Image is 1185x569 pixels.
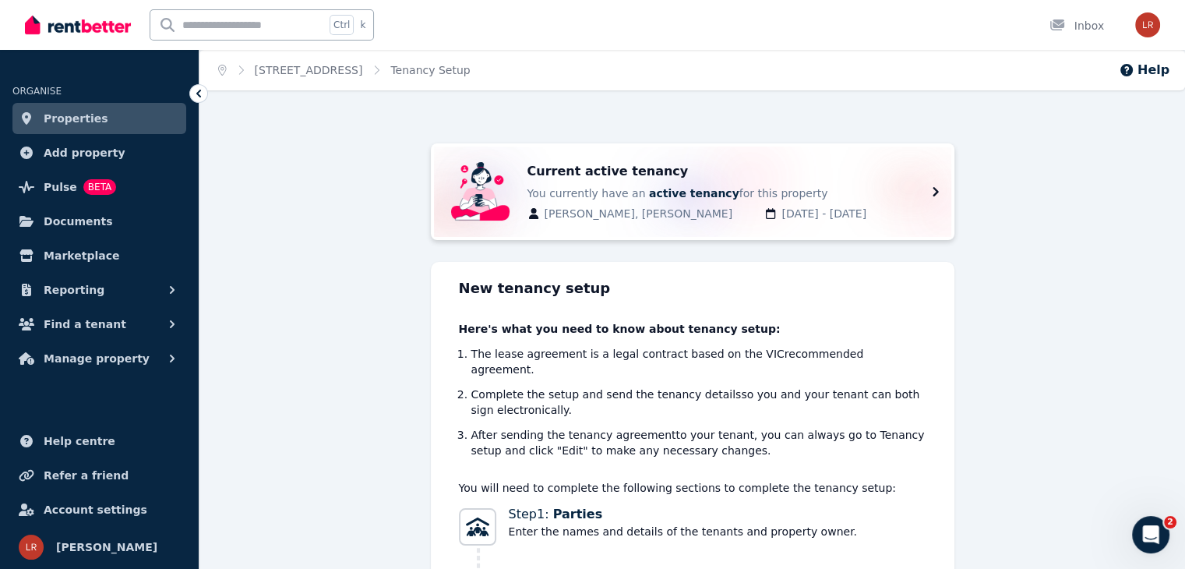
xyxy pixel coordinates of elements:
[545,206,756,221] span: [PERSON_NAME], [PERSON_NAME]
[44,281,104,299] span: Reporting
[44,466,129,485] span: Refer a friend
[44,246,119,265] span: Marketplace
[471,346,926,377] li: The lease agreement is a legal contract based on the VIC recommended agreement.
[12,86,62,97] span: ORGANISE
[199,50,489,90] nav: Breadcrumb
[12,171,186,203] a: PulseBETA
[12,274,186,306] button: Reporting
[527,162,908,181] span: Current active tenancy
[44,500,147,519] span: Account settings
[1164,516,1176,528] span: 2
[471,387,926,418] li: Complete the setup and send the tenancy details so you and your tenant can both sign electronical...
[459,321,926,337] p: Here's what you need to know about tenancy setup:
[390,62,470,78] span: Tenancy Setup
[509,505,857,524] span: Step 1 :
[459,480,926,496] p: You will need to complete the following sections to complete the tenancy setup:
[12,343,186,374] button: Manage property
[25,13,131,37] img: RentBetter
[44,212,113,231] span: Documents
[44,315,126,334] span: Find a tenant
[44,349,150,368] span: Manage property
[471,427,926,458] li: After sending the tenancy agreement to your tenant, you can always go to Tenancy setup and click ...
[255,64,363,76] a: [STREET_ADDRESS]
[44,143,125,162] span: Add property
[12,426,186,457] a: Help centre
[1132,516,1169,553] iframe: Intercom live chat
[450,162,512,221] img: Active RentBetter tenancy background
[1119,61,1169,80] button: Help
[553,507,603,521] span: Parties
[12,460,186,491] a: Refer a friend
[44,178,77,196] span: Pulse
[459,277,926,299] h2: New tenancy setup
[509,524,857,539] span: Enter the names and details of the tenants and property owner.
[527,186,908,201] span: You currently have an for this property
[12,494,186,525] a: Account settings
[12,206,186,237] a: Documents
[12,137,186,168] a: Add property
[44,432,115,451] span: Help centre
[649,187,739,200] b: active tenancy
[12,103,186,134] a: Properties
[44,109,108,128] span: Properties
[781,206,916,221] span: [DATE] - [DATE]
[1135,12,1160,37] img: Lina Rahmani
[1049,18,1104,34] div: Inbox
[56,538,157,557] span: [PERSON_NAME]
[360,19,365,31] span: k
[330,15,354,35] span: Ctrl
[19,535,44,560] img: Lina Rahmani
[83,179,116,195] span: BETA
[12,309,186,340] button: Find a tenant
[12,240,186,271] a: Marketplace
